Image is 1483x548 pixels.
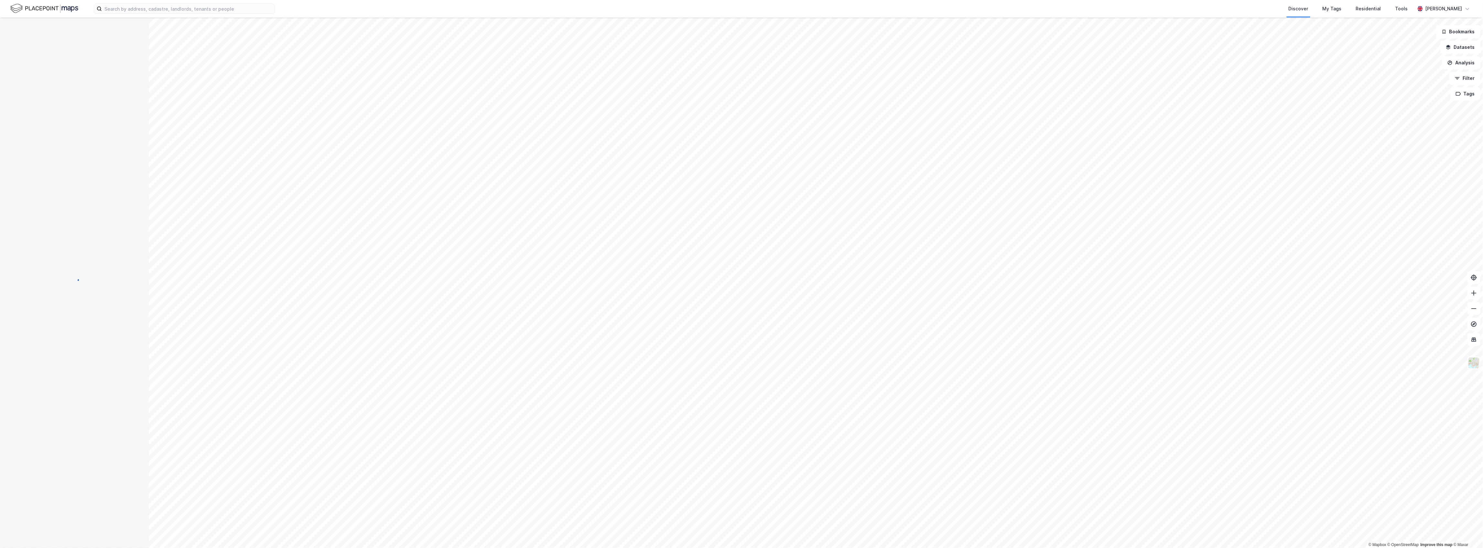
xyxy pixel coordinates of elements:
[1436,25,1480,38] button: Bookmarks
[1395,5,1408,13] div: Tools
[69,274,80,284] img: spinner.a6d8c91a73a9ac5275cf975e30b51cfb.svg
[1440,41,1480,54] button: Datasets
[1369,543,1386,547] a: Mapbox
[10,3,78,14] img: logo.f888ab2527a4732fd821a326f86c7f29.svg
[1289,5,1308,13] div: Discover
[1425,5,1462,13] div: [PERSON_NAME]
[1451,517,1483,548] iframe: Chat Widget
[1388,543,1419,547] a: OpenStreetMap
[1323,5,1342,13] div: My Tags
[1442,56,1480,69] button: Analysis
[1449,72,1480,85] button: Filter
[1421,543,1453,547] a: Improve this map
[1468,357,1480,369] img: Z
[1450,87,1480,100] button: Tags
[1356,5,1381,13] div: Residential
[1451,517,1483,548] div: Kontrollprogram for chat
[102,4,275,14] input: Search by address, cadastre, landlords, tenants or people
